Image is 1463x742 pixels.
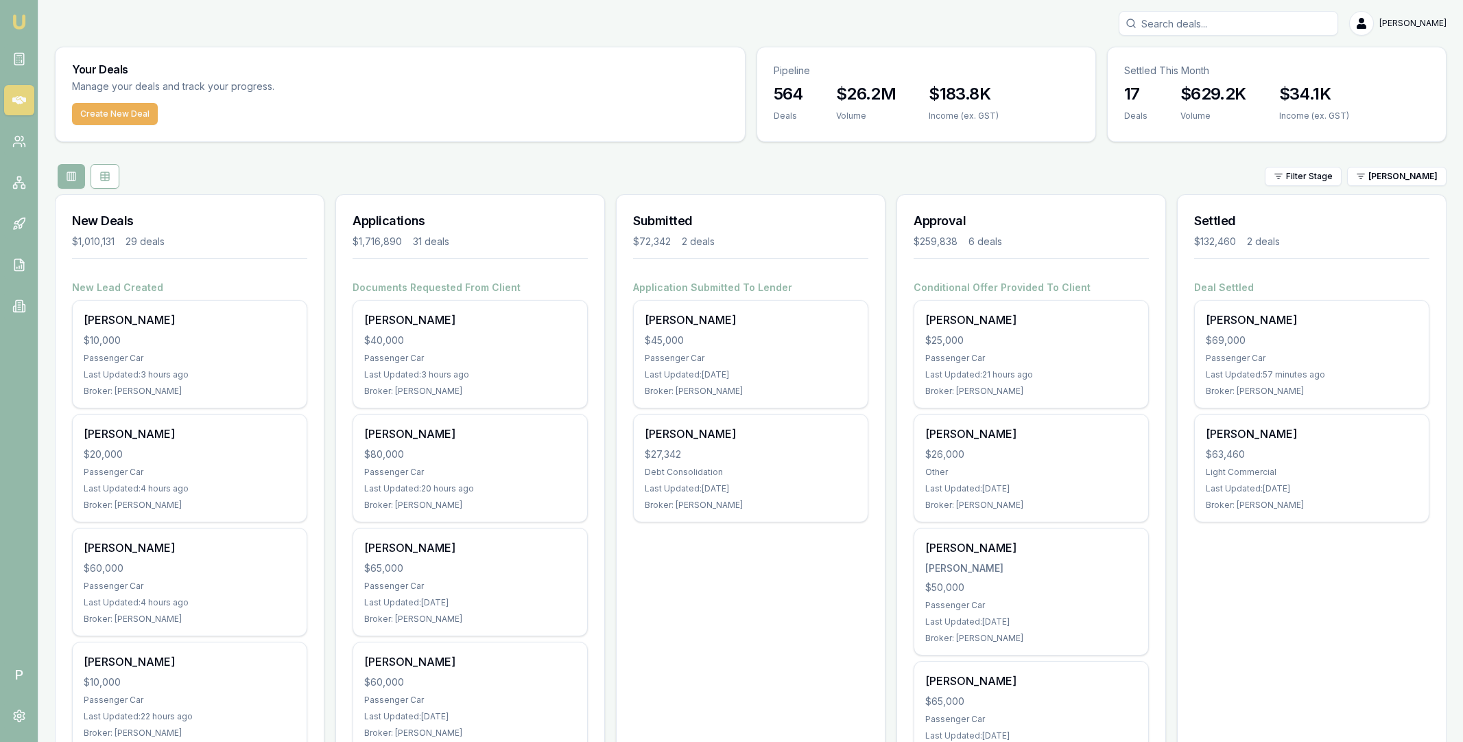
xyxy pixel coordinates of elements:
[84,675,296,689] div: $10,000
[633,281,868,294] h4: Application Submitted To Lender
[353,235,402,248] div: $1,716,890
[84,711,296,722] div: Last Updated: 22 hours ago
[925,730,1137,741] div: Last Updated: [DATE]
[1124,83,1147,105] h3: 17
[84,386,296,397] div: Broker: [PERSON_NAME]
[645,483,857,494] div: Last Updated: [DATE]
[126,235,165,248] div: 29 deals
[364,483,576,494] div: Last Updated: 20 hours ago
[364,353,576,364] div: Passenger Car
[925,600,1137,611] div: Passenger Car
[364,540,576,556] div: [PERSON_NAME]
[1206,467,1418,478] div: Light Commercial
[645,500,857,511] div: Broker: [PERSON_NAME]
[353,211,588,231] h3: Applications
[925,540,1137,556] div: [PERSON_NAME]
[364,334,576,347] div: $40,000
[84,467,296,478] div: Passenger Car
[633,235,671,248] div: $72,342
[364,312,576,328] div: [PERSON_NAME]
[925,334,1137,347] div: $25,000
[364,426,576,442] div: [PERSON_NAME]
[364,581,576,592] div: Passenger Car
[1194,281,1429,294] h4: Deal Settled
[1180,83,1246,105] h3: $629.2K
[925,616,1137,627] div: Last Updated: [DATE]
[72,281,307,294] h4: New Lead Created
[1124,111,1147,121] div: Deals
[364,386,576,397] div: Broker: [PERSON_NAME]
[1206,369,1418,380] div: Last Updated: 57 minutes ago
[364,448,576,461] div: $80,000
[364,614,576,625] div: Broker: [PERSON_NAME]
[925,561,1137,575] div: [PERSON_NAME]
[925,714,1137,725] div: Passenger Car
[1206,426,1418,442] div: [PERSON_NAME]
[84,653,296,670] div: [PERSON_NAME]
[645,353,857,364] div: Passenger Car
[925,386,1137,397] div: Broker: [PERSON_NAME]
[1124,64,1429,78] p: Settled This Month
[72,79,423,95] p: Manage your deals and track your progress.
[413,235,449,248] div: 31 deals
[364,500,576,511] div: Broker: [PERSON_NAME]
[682,235,715,248] div: 2 deals
[645,448,857,461] div: $27,342
[1247,235,1280,248] div: 2 deals
[1286,171,1333,182] span: Filter Stage
[925,483,1137,494] div: Last Updated: [DATE]
[72,103,158,125] button: Create New Deal
[1206,500,1418,511] div: Broker: [PERSON_NAME]
[1206,448,1418,461] div: $63,460
[645,467,857,478] div: Debt Consolidation
[364,597,576,608] div: Last Updated: [DATE]
[364,675,576,689] div: $60,000
[836,83,896,105] h3: $26.2M
[1194,235,1236,248] div: $132,460
[364,728,576,739] div: Broker: [PERSON_NAME]
[84,581,296,592] div: Passenger Car
[84,728,296,739] div: Broker: [PERSON_NAME]
[929,83,999,105] h3: $183.8K
[1119,11,1338,36] input: Search deals
[633,211,868,231] h3: Submitted
[929,111,999,121] div: Income (ex. GST)
[968,235,1002,248] div: 6 deals
[925,312,1137,328] div: [PERSON_NAME]
[72,64,728,75] h3: Your Deals
[1206,386,1418,397] div: Broker: [PERSON_NAME]
[925,448,1137,461] div: $26,000
[1279,83,1349,105] h3: $34.1K
[364,561,576,575] div: $65,000
[925,467,1137,478] div: Other
[364,711,576,722] div: Last Updated: [DATE]
[914,281,1149,294] h4: Conditional Offer Provided To Client
[925,673,1137,689] div: [PERSON_NAME]
[84,561,296,575] div: $60,000
[84,695,296,706] div: Passenger Car
[645,386,857,397] div: Broker: [PERSON_NAME]
[925,695,1137,708] div: $65,000
[1368,171,1438,182] span: [PERSON_NAME]
[914,235,958,248] div: $259,838
[72,211,307,231] h3: New Deals
[925,369,1137,380] div: Last Updated: 21 hours ago
[1194,211,1429,231] h3: Settled
[774,111,803,121] div: Deals
[1206,334,1418,347] div: $69,000
[1265,167,1342,186] button: Filter Stage
[84,369,296,380] div: Last Updated: 3 hours ago
[925,581,1137,594] div: $50,000
[84,483,296,494] div: Last Updated: 4 hours ago
[645,369,857,380] div: Last Updated: [DATE]
[925,500,1137,511] div: Broker: [PERSON_NAME]
[84,597,296,608] div: Last Updated: 4 hours ago
[1347,167,1447,186] button: [PERSON_NAME]
[84,353,296,364] div: Passenger Car
[84,448,296,461] div: $20,000
[1206,312,1418,328] div: [PERSON_NAME]
[645,312,857,328] div: [PERSON_NAME]
[84,334,296,347] div: $10,000
[1180,111,1246,121] div: Volume
[1379,18,1447,29] span: [PERSON_NAME]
